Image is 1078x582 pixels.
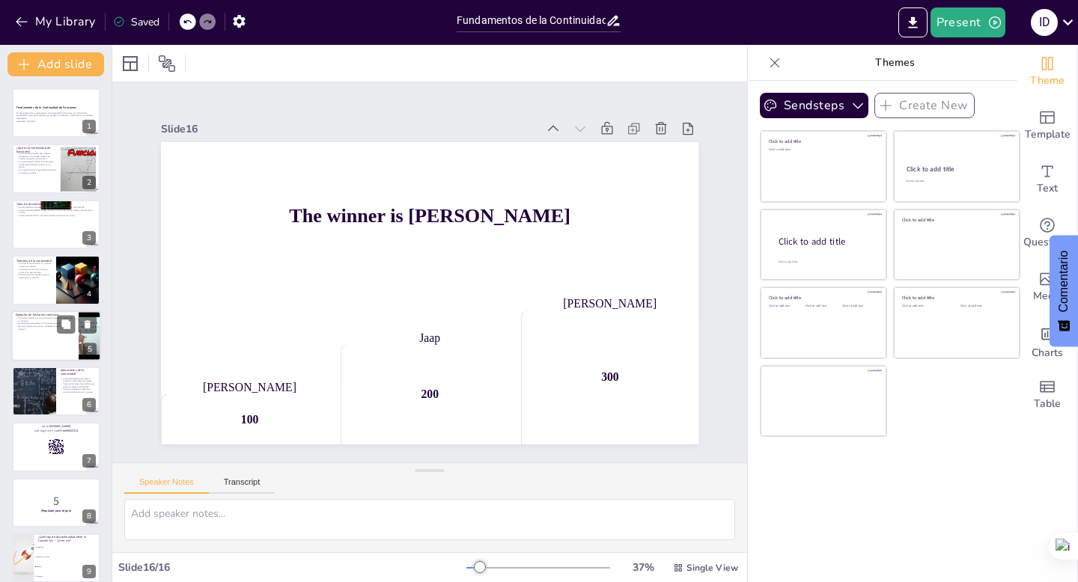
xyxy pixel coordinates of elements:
div: https://cdn.sendsteps.com/images/logo/sendsteps_logo_white.pnghttps://cdn.sendsteps.com/images/lo... [12,200,100,249]
button: Comentarios - Mostrar encuesta [1050,236,1078,347]
div: Change the overall theme [1017,45,1077,99]
strong: [DOMAIN_NAME] [49,425,71,429]
button: My Library [11,10,102,34]
button: Speaker Notes [124,477,209,494]
div: Slide 16 [161,122,537,136]
p: La continuidad se define formalmente a través del límite de la función en un punto. [16,160,56,168]
div: Click to add title [902,216,1009,222]
p: ¿Qué es la continuidad de funciones? [16,145,56,153]
p: Go to [16,425,96,429]
div: Click to add title [907,165,1006,174]
div: 9 [82,565,96,578]
p: Generated with [URL] [16,120,96,123]
div: Saved [113,15,159,29]
div: Click to add title [769,138,876,144]
p: Ejemplos de funciones continuas [16,313,74,317]
div: 8 [82,509,96,523]
span: Media [1033,288,1062,304]
p: Una función continua en un intervalo cerrado es acotada. [16,263,52,268]
h4: The winner is [PERSON_NAME] [161,205,698,227]
div: Click to add body [779,260,873,264]
div: Get real-time input from your audience [1017,206,1077,260]
p: Discontinuidad [PERSON_NAME]: el límite no coincide con los valores cercanos de la función. [16,209,96,214]
div: 2 [82,176,96,189]
div: Click to add text [906,180,1005,183]
span: Infinita [37,566,100,567]
div: https://cdn.sendsteps.com/images/logo/sendsteps_logo_white.pnghttps://cdn.sendsteps.com/images/lo... [12,367,100,416]
span: Continua [37,575,100,577]
div: [PERSON_NAME] [521,297,698,310]
div: 6 [82,398,96,411]
div: Click to add text [769,148,876,152]
div: 1 [82,120,96,133]
div: Click to add text [769,304,803,308]
div: https://cdn.sendsteps.com/images/logo/sendsteps_logo_white.pnghttps://cdn.sendsteps.com/images/lo... [12,255,100,304]
p: La continuidad implica que cambios pequeños en la entrada resultan en cambios pequeños en la salida. [16,152,56,160]
span: Table [1034,396,1061,412]
span: Text [1037,180,1058,197]
p: Discontinuidad removable: el límite existe, pero la función no está definida. [16,206,96,209]
p: and login with code [16,429,96,433]
span: Questions [1023,234,1072,251]
div: Click to add title [769,295,876,301]
div: Layout [118,52,142,76]
button: Present [931,7,1005,37]
div: Add charts and graphs [1017,314,1077,368]
div: [PERSON_NAME] [161,381,338,394]
p: ¿Qué tipo de discontinuidad tiene la función f(x) = 1/x en x=0? [38,535,96,543]
font: Comentario [1057,251,1070,313]
div: 4 [82,287,96,301]
p: Teorema de la continuidad [16,259,52,263]
button: Delete Slide [79,315,97,333]
div: 5 [83,343,97,356]
p: 5 [16,493,96,509]
input: Insert title [457,10,606,31]
p: Discontinuidad infinita: la función tiende al infinito en un punto. [16,214,96,217]
span: Charts [1032,345,1063,361]
p: Funciones exponenciales son continuas en todo su dominio. [16,322,74,325]
div: Click to add text [902,304,949,308]
p: Este teorema tiene aplicaciones en optimización y cálculo. [16,274,52,279]
div: Click to add title [902,295,1009,301]
p: Ejemplos concretos ayudan a entender la continuidad en la práctica. [16,325,74,330]
p: Teorema de Bolzano: garantiza puntos donde la función se anula. [61,388,96,393]
div: Click to add text [842,304,876,308]
div: Add text boxes [1017,153,1077,206]
div: Add images, graphics, shapes or video [1017,260,1077,314]
button: Export to PowerPoint [898,7,928,37]
p: La continuidad permite aplicar teoremas importantes en cálculo. [61,377,96,382]
div: 7 [12,422,100,471]
div: 7 [82,454,96,468]
p: Funciones polinómicas son continuas en todos los puntos de su dominio. [16,316,74,322]
p: La función alcanza sus máximos y mínimos en ese intervalo. [16,268,52,273]
button: Add slide [7,52,104,76]
div: Add ready made slides [1017,99,1077,153]
button: Create New [874,93,975,118]
div: Click to add text [806,304,839,308]
p: Aplicaciones de la continuidad [61,368,96,376]
div: https://cdn.sendsteps.com/images/logo/sendsteps_logo_white.pnghttps://cdn.sendsteps.com/images/lo... [11,310,101,361]
p: Tipos de discontinuidad [16,202,96,206]
strong: Fundamentos de la Continuidad de Funciones [16,106,76,110]
span: Theme [1030,73,1065,89]
div: https://cdn.sendsteps.com/images/logo/sendsteps_logo_white.pnghttps://cdn.sendsteps.com/images/lo... [12,88,100,138]
button: Transcript [209,477,275,494]
span: Position [158,55,176,73]
div: 200 [341,344,519,444]
button: Duplicate Slide [57,315,75,333]
button: Sendsteps [760,93,868,118]
span: Single View [686,562,738,574]
p: Themes [787,45,1002,81]
div: 100 [161,394,338,444]
div: 37 % [625,560,661,575]
div: I D [1031,9,1058,36]
div: Slide 16 / 16 [118,560,466,575]
div: Add a table [1017,368,1077,422]
div: 8 [12,478,100,527]
span: Template [1025,126,1071,143]
div: 300 [521,310,698,444]
p: Es fundamental en el estudio de funciones en cálculo y análisis. [16,168,56,174]
div: 3 [82,231,96,245]
div: Click to add title [779,236,874,248]
p: Teorema del valor intermedio: toma todos los valores intermedios. [61,382,96,388]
